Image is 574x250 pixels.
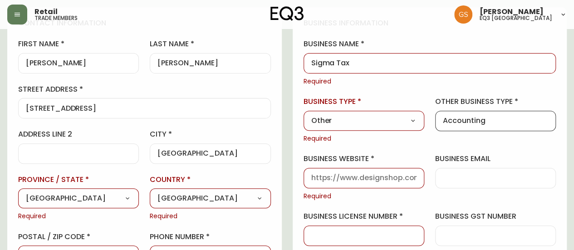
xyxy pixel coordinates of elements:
span: Required [304,192,424,201]
input: https://www.designshop.com [311,174,417,182]
label: first name [18,39,139,49]
label: business license number [304,211,424,221]
label: business website [304,154,424,164]
img: 6b403d9c54a9a0c30f681d41f5fc2571 [454,5,472,24]
label: last name [150,39,270,49]
span: Required [18,212,139,221]
label: address line 2 [18,129,139,139]
span: Required [304,77,556,86]
label: province / state [18,175,139,185]
label: business name [304,39,556,49]
label: postal / zip code [18,232,139,242]
label: phone number [150,232,270,242]
label: country [150,175,270,185]
label: other business type [435,97,556,107]
h5: eq3 [GEOGRAPHIC_DATA] [480,15,552,21]
label: street address [18,84,271,94]
label: business email [435,154,556,164]
span: Retail [34,8,58,15]
label: city [150,129,270,139]
label: business type [304,97,424,107]
h5: trade members [34,15,78,21]
span: [PERSON_NAME] [480,8,544,15]
label: business gst number [435,211,556,221]
img: logo [270,6,304,21]
span: Required [150,212,270,221]
span: Required [304,134,424,143]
